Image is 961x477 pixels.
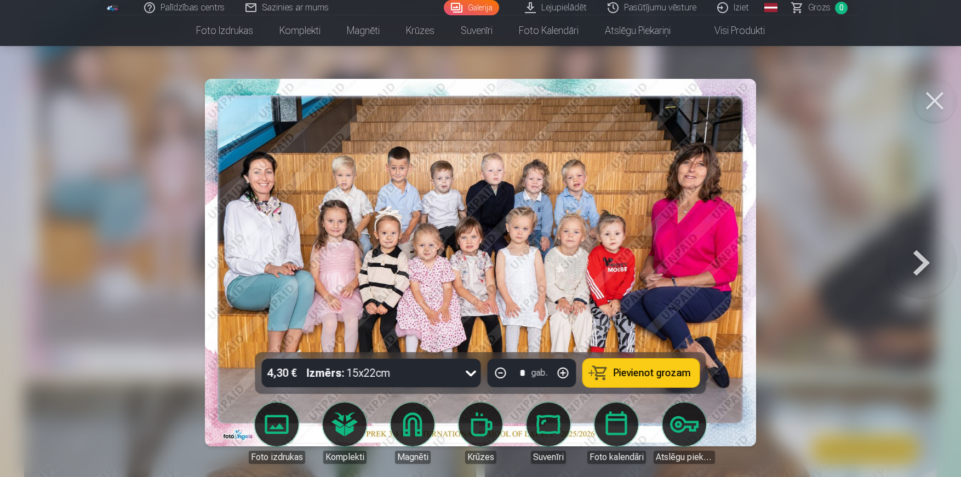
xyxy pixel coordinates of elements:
a: Suvenīri [518,403,579,464]
a: Foto izdrukas [246,403,307,464]
div: 4,30 € [262,359,302,387]
a: Visi produkti [684,15,778,46]
strong: Izmērs : [307,365,345,381]
button: Pievienot grozam [583,359,700,387]
span: Pievienot grozam [614,368,691,378]
div: Magnēti [395,451,431,464]
div: gab. [531,366,548,380]
a: Foto kalendāri [586,403,647,464]
a: Krūzes [450,403,511,464]
span: Grozs [808,1,831,14]
a: Foto kalendāri [506,15,592,46]
a: Foto izdrukas [183,15,266,46]
div: 15x22cm [307,359,391,387]
a: Krūzes [393,15,448,46]
a: Komplekti [314,403,375,464]
div: Komplekti [323,451,367,464]
a: Magnēti [382,403,443,464]
div: Krūzes [465,451,496,464]
div: Foto kalendāri [587,451,646,464]
a: Suvenīri [448,15,506,46]
div: Atslēgu piekariņi [654,451,715,464]
div: Suvenīri [531,451,566,464]
div: Foto izdrukas [249,451,305,464]
a: Komplekti [266,15,334,46]
span: 0 [835,2,848,14]
a: Atslēgu piekariņi [592,15,684,46]
a: Atslēgu piekariņi [654,403,715,464]
img: /fa1 [107,4,119,11]
a: Magnēti [334,15,393,46]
